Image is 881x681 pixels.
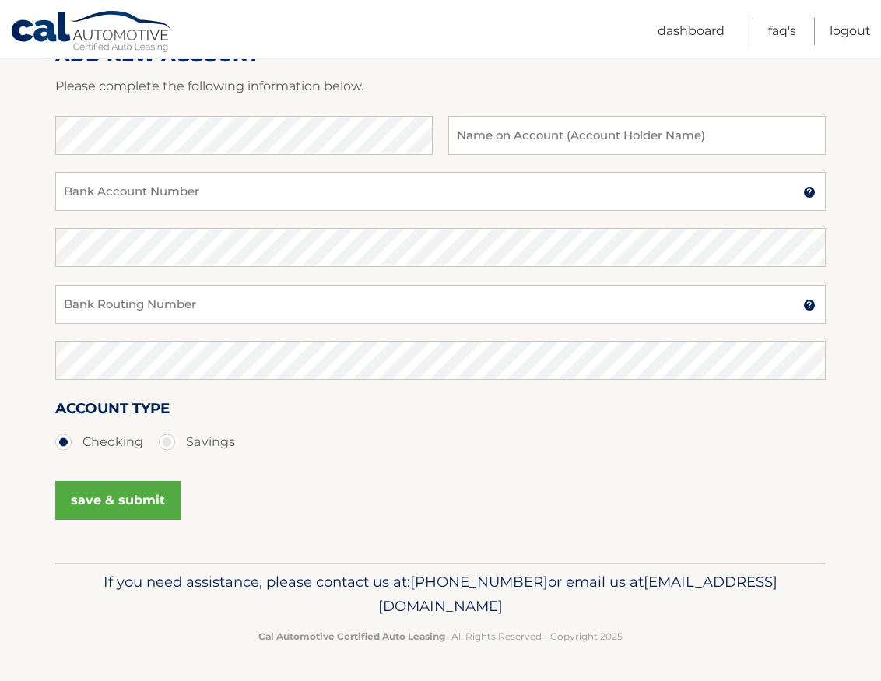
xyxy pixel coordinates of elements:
[55,481,181,520] button: save & submit
[55,75,826,97] p: Please complete the following information below.
[658,18,725,45] a: Dashboard
[768,18,796,45] a: FAQ's
[803,299,816,311] img: tooltip.svg
[410,573,548,591] span: [PHONE_NUMBER]
[65,628,816,644] p: - All Rights Reserved - Copyright 2025
[258,630,445,642] strong: Cal Automotive Certified Auto Leasing
[830,18,871,45] a: Logout
[10,10,174,55] a: Cal Automotive
[159,427,235,458] label: Savings
[65,570,816,620] p: If you need assistance, please contact us at: or email us at
[448,116,826,155] input: Name on Account (Account Holder Name)
[803,186,816,198] img: tooltip.svg
[55,397,170,426] label: Account Type
[55,285,826,324] input: Bank Routing Number
[55,172,826,211] input: Bank Account Number
[55,427,143,458] label: Checking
